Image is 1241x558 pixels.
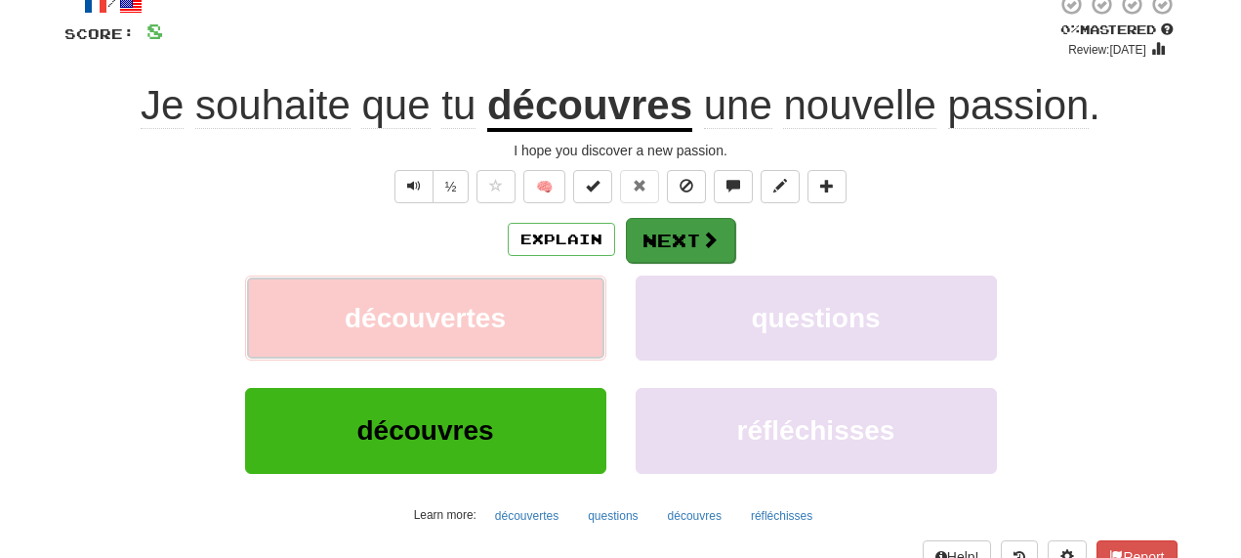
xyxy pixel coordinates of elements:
button: Set this sentence to 100% Mastered (alt+m) [573,170,612,203]
button: Add to collection (alt+a) [807,170,847,203]
span: souhaite [195,82,351,129]
button: Play sentence audio (ctl+space) [394,170,434,203]
button: réfléchisses [740,501,823,531]
button: découvertes [484,501,569,531]
button: questions [636,276,997,361]
span: tu [441,82,476,129]
span: nouvelle [783,82,935,129]
span: découvres [356,415,493,446]
button: Next [626,218,735,263]
button: réfléchisses [636,388,997,473]
span: . [692,82,1100,129]
button: Discuss sentence (alt+u) [714,170,753,203]
u: découvres [487,82,692,132]
button: découvres [657,501,732,531]
span: que [361,82,430,129]
span: Score: [64,25,135,42]
span: une [704,82,772,129]
button: Edit sentence (alt+d) [761,170,800,203]
span: 0 % [1060,21,1080,37]
small: Learn more: [414,508,476,522]
button: ½ [433,170,470,203]
button: Reset to 0% Mastered (alt+r) [620,170,659,203]
div: Mastered [1056,21,1178,39]
span: Je [141,82,184,129]
button: découvres [245,388,606,473]
small: Review: [DATE] [1068,43,1146,57]
button: Favorite sentence (alt+f) [476,170,516,203]
span: découvertes [345,303,506,333]
span: passion [948,82,1090,129]
button: Ignore sentence (alt+i) [667,170,706,203]
span: 8 [146,19,163,43]
button: 🧠 [523,170,565,203]
button: questions [577,501,648,531]
div: I hope you discover a new passion. [64,141,1178,160]
div: Text-to-speech controls [391,170,470,203]
span: réfléchisses [737,415,895,446]
button: Explain [508,223,615,256]
button: découvertes [245,276,606,361]
span: questions [751,303,880,333]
